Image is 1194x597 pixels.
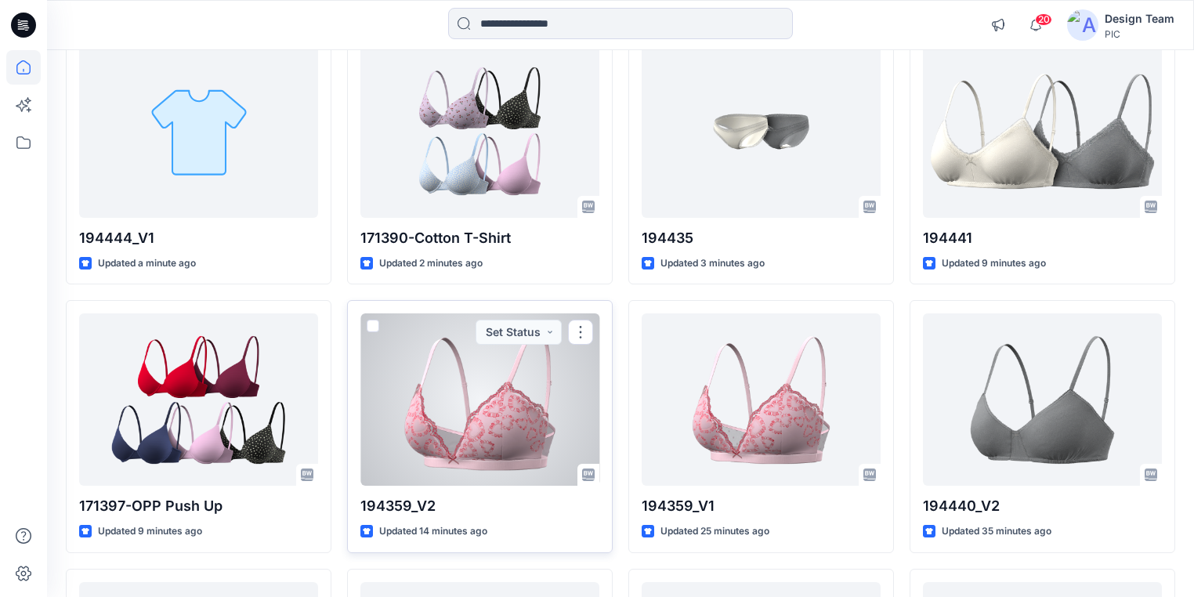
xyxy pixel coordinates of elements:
[923,227,1162,249] p: 194441
[923,313,1162,486] a: 194440_V2
[1105,9,1174,28] div: Design Team
[1105,28,1174,40] div: PIC
[360,227,599,249] p: 171390-Cotton T-Shirt
[360,45,599,218] a: 171390-Cotton T-Shirt
[923,45,1162,218] a: 194441
[79,45,318,218] a: 194444_V1
[923,495,1162,517] p: 194440_V2
[360,313,599,486] a: 194359_V2
[98,255,196,272] p: Updated a minute ago
[360,495,599,517] p: 194359_V2
[642,227,881,249] p: 194435
[642,495,881,517] p: 194359_V1
[79,495,318,517] p: 171397-OPP Push Up
[660,523,769,540] p: Updated 25 minutes ago
[642,45,881,218] a: 194435
[1067,9,1098,41] img: avatar
[942,523,1051,540] p: Updated 35 minutes ago
[79,313,318,486] a: 171397-OPP Push Up
[642,313,881,486] a: 194359_V1
[379,523,487,540] p: Updated 14 minutes ago
[379,255,483,272] p: Updated 2 minutes ago
[79,227,318,249] p: 194444_V1
[660,255,765,272] p: Updated 3 minutes ago
[1035,13,1052,26] span: 20
[98,523,202,540] p: Updated 9 minutes ago
[942,255,1046,272] p: Updated 9 minutes ago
